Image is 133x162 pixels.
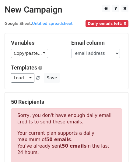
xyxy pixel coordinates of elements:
a: Templates [11,64,37,71]
iframe: Chat Widget [103,133,133,162]
a: Load... [11,73,34,83]
button: Save [44,73,60,83]
a: Daily emails left: 0 [86,21,128,26]
a: Untitled spreadsheet [32,21,72,26]
h5: Variables [11,40,62,46]
p: Your current plan supports a daily maximum of . You've already sent in the last 24 hours. [17,130,116,156]
strong: 50 emails [46,137,71,142]
span: Daily emails left: 0 [86,20,128,27]
strong: 50 emails [62,143,86,149]
h2: New Campaign [5,5,128,15]
small: Google Sheet: [5,21,73,26]
h5: 50 Recipients [11,99,122,105]
a: Copy/paste... [11,49,48,58]
p: Sorry, you don't have enough daily email credits to send these emails. [17,112,116,125]
h5: Email column [71,40,122,46]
